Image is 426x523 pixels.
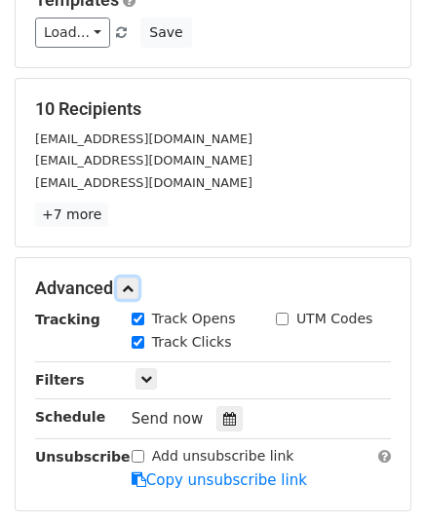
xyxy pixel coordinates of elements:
[35,203,108,227] a: +7 more
[140,18,191,48] button: Save
[35,278,391,299] h5: Advanced
[35,153,252,168] small: [EMAIL_ADDRESS][DOMAIN_NAME]
[35,449,131,465] strong: Unsubscribe
[152,332,232,353] label: Track Clicks
[35,18,110,48] a: Load...
[35,372,85,388] strong: Filters
[152,309,236,329] label: Track Opens
[35,409,105,425] strong: Schedule
[132,410,204,428] span: Send now
[35,131,252,146] small: [EMAIL_ADDRESS][DOMAIN_NAME]
[35,312,100,327] strong: Tracking
[296,309,372,329] label: UTM Codes
[35,175,252,190] small: [EMAIL_ADDRESS][DOMAIN_NAME]
[329,430,426,523] iframe: Chat Widget
[35,98,391,120] h5: 10 Recipients
[152,446,294,467] label: Add unsubscribe link
[132,471,307,489] a: Copy unsubscribe link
